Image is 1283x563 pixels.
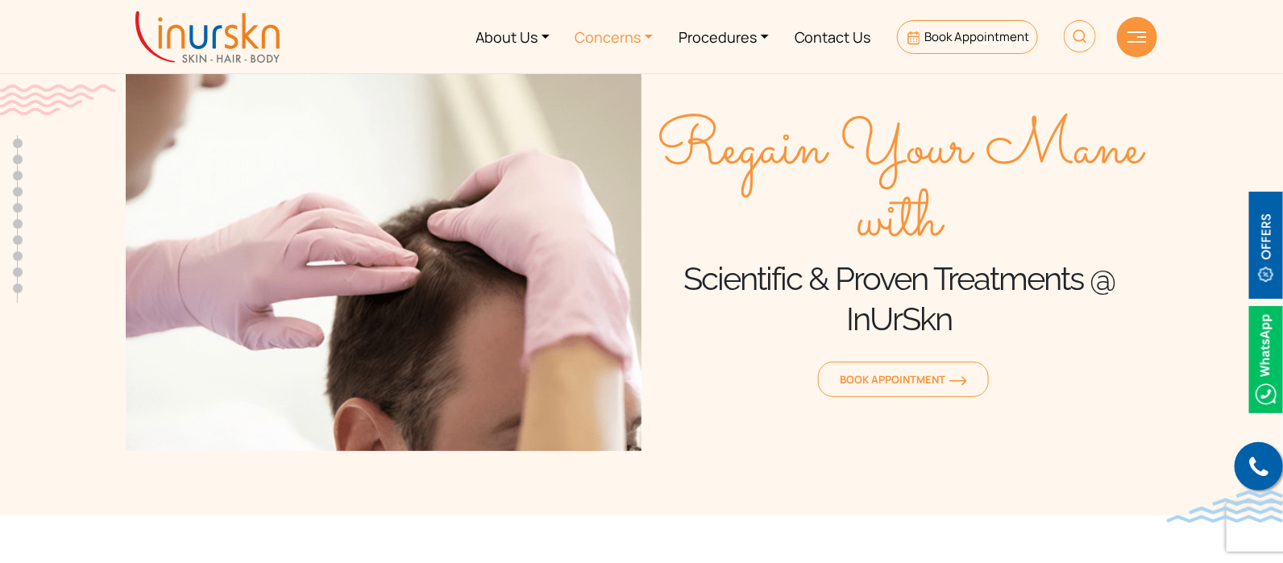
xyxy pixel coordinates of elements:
[782,6,884,67] a: Contact Us
[463,6,563,67] a: About Us
[1249,192,1283,299] img: offerBt
[818,362,989,397] a: Book Appointmentorange-arrow
[641,259,1157,339] h1: Scientific & Proven Treatments @ InUrSkn
[840,372,967,387] span: Book Appointment
[924,28,1029,45] span: Book Appointment
[949,376,967,386] img: orange-arrow
[135,11,280,63] img: inurskn-logo
[1167,491,1283,523] img: bluewave
[563,6,666,67] a: Concerns
[1249,306,1283,413] img: Whatsappicon
[1064,20,1096,52] img: HeaderSearch
[1127,31,1147,43] img: hamLine.svg
[897,20,1038,54] a: Book Appointment
[666,6,782,67] a: Procedures
[641,114,1157,259] span: Regain Your Mane with
[1249,349,1283,366] a: Whatsappicon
